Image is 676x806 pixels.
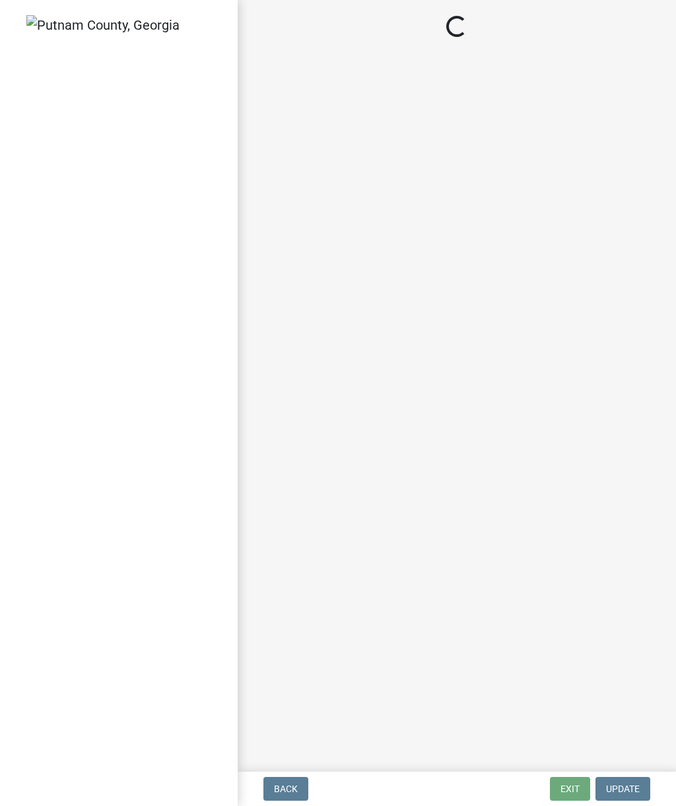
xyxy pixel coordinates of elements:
button: Exit [550,777,590,801]
img: Putnam County, Georgia [26,15,180,35]
button: Update [595,777,650,801]
span: Update [606,784,640,794]
button: Back [263,777,308,801]
span: Back [274,784,298,794]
